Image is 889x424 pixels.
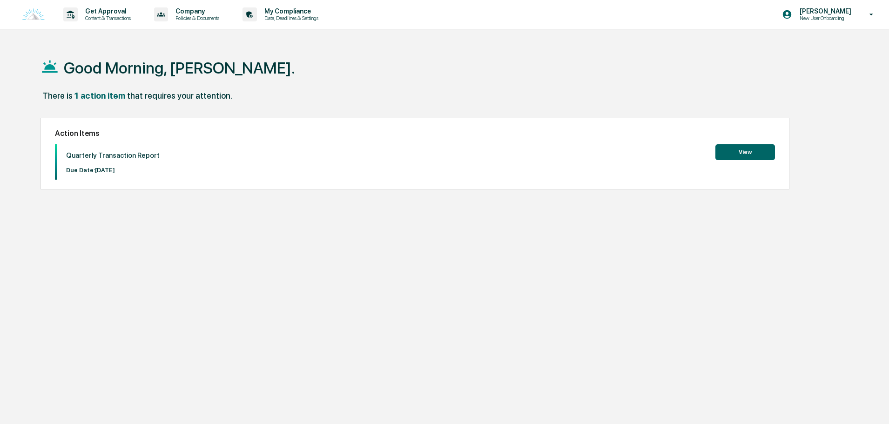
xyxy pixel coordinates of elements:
[127,91,232,101] div: that requires your attention.
[66,167,160,174] p: Due Date: [DATE]
[55,129,775,138] h2: Action Items
[792,7,856,15] p: [PERSON_NAME]
[22,8,45,21] img: logo
[792,15,856,21] p: New User Onboarding
[168,7,224,15] p: Company
[257,7,323,15] p: My Compliance
[168,15,224,21] p: Policies & Documents
[715,147,775,156] a: View
[78,15,135,21] p: Content & Transactions
[257,15,323,21] p: Data, Deadlines & Settings
[715,144,775,160] button: View
[66,151,160,160] p: Quarterly Transaction Report
[64,59,295,77] h1: Good Morning, [PERSON_NAME].
[78,7,135,15] p: Get Approval
[42,91,73,101] div: There is
[74,91,125,101] div: 1 action item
